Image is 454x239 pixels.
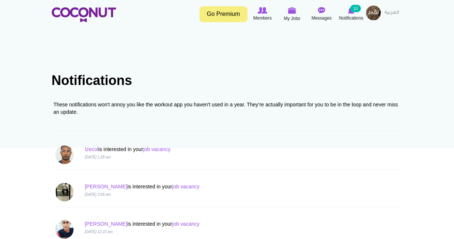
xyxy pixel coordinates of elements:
p: is interested in your [85,183,310,190]
a: job vacancy [143,146,170,152]
img: Messages [318,7,325,14]
a: Browse Members Members [248,6,277,23]
img: Browse Members [257,7,267,14]
img: Notifications [348,7,354,14]
span: Messages [311,14,332,22]
h1: Notifications [52,73,403,88]
a: job vacancy [172,184,199,190]
a: My Jobs My Jobs [277,6,307,23]
a: job vacancy [172,221,199,227]
img: My Jobs [288,7,296,14]
i: [DATE] 12:23 am [85,230,113,234]
small: 10 [350,5,361,12]
p: is interested in your [85,146,310,153]
a: Go Premium [199,6,248,22]
a: [PERSON_NAME] [85,184,127,190]
a: العربية [381,6,403,20]
span: Notifications [339,14,363,22]
span: My Jobs [284,15,300,22]
div: These notifications won't annoy you like the workout app you haven't used in a year. They’re actu... [54,101,401,116]
img: Home [52,7,116,22]
a: Izecol [85,146,98,152]
a: Notifications Notifications 10 [337,6,366,23]
a: Messages Messages [307,6,337,23]
p: is interested in your [85,220,310,228]
i: [DATE] 1:28 am [85,155,110,159]
span: Members [253,14,272,22]
i: [DATE] 3:06 am [85,192,110,197]
a: [PERSON_NAME] [85,221,127,227]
